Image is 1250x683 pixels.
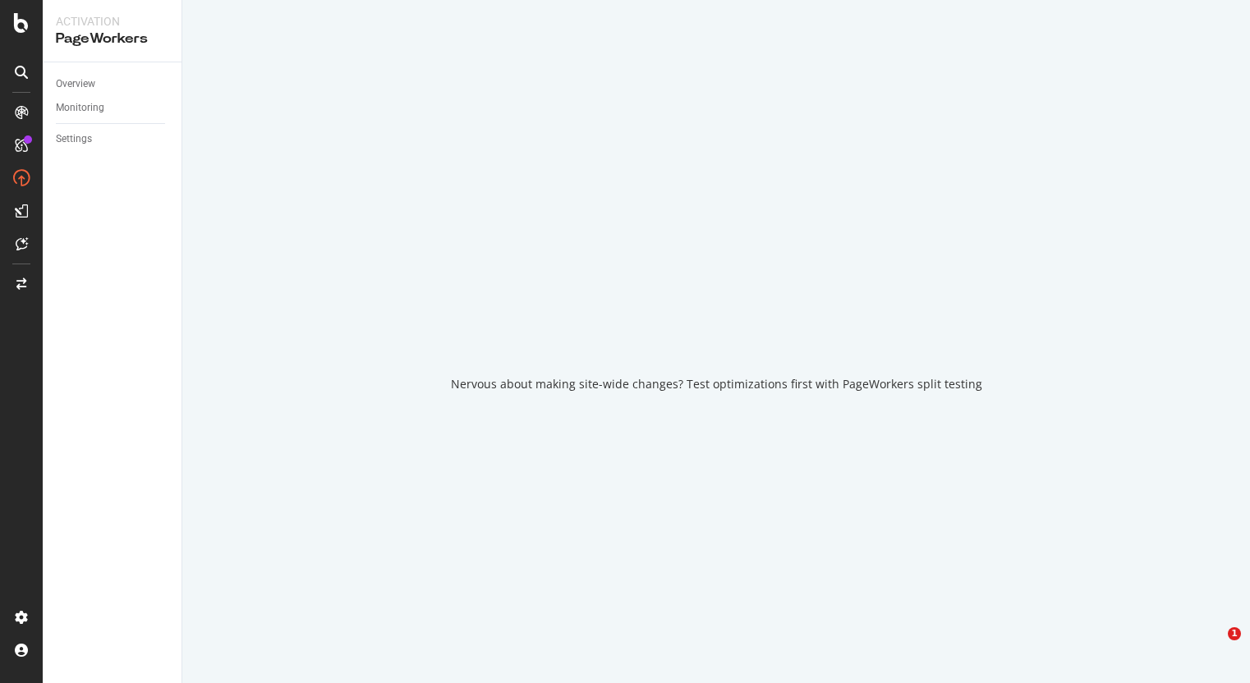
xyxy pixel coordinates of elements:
[56,131,92,148] div: Settings
[56,131,170,148] a: Settings
[56,13,168,30] div: Activation
[1228,627,1241,640] span: 1
[1194,627,1234,667] iframe: Intercom live chat
[56,99,104,117] div: Monitoring
[451,376,982,392] div: Nervous about making site-wide changes? Test optimizations first with PageWorkers split testing
[56,76,95,93] div: Overview
[56,30,168,48] div: PageWorkers
[56,99,170,117] a: Monitoring
[657,291,775,350] div: animation
[56,76,170,93] a: Overview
